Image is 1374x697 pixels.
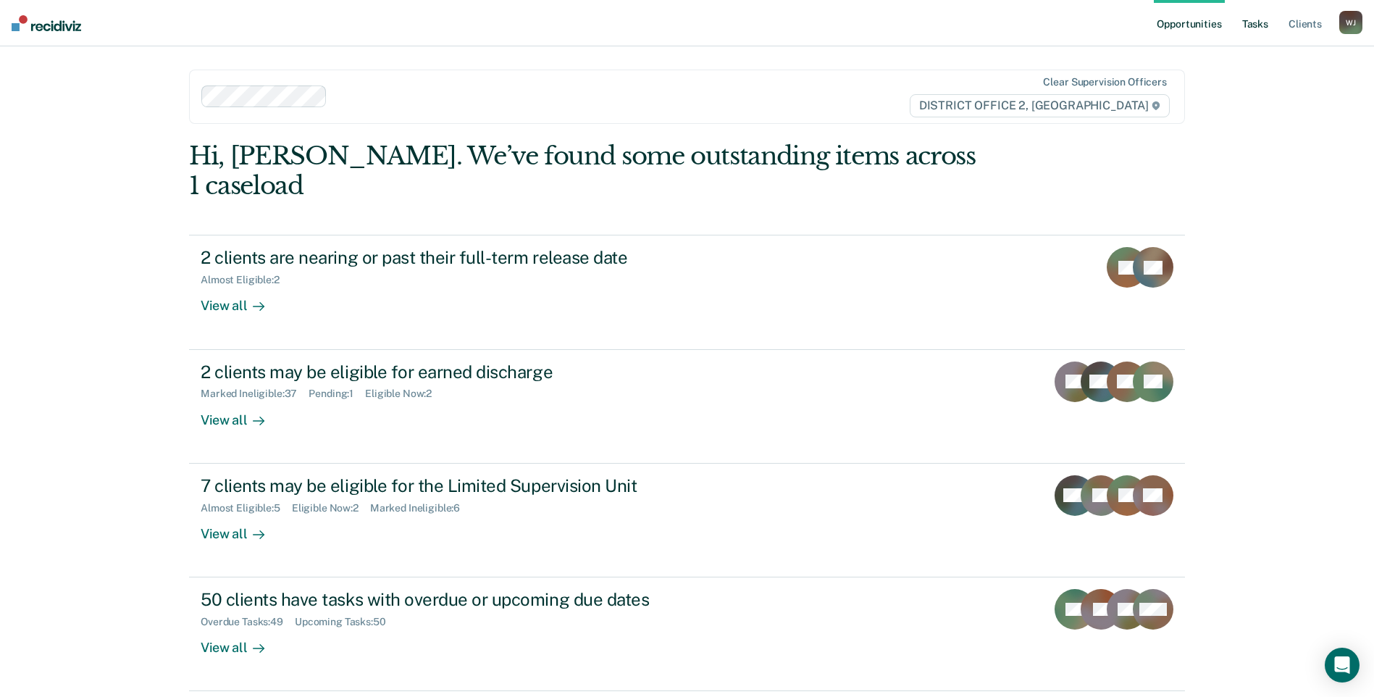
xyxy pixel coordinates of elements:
div: View all [201,628,282,656]
div: 50 clients have tasks with overdue or upcoming due dates [201,589,709,610]
div: View all [201,400,282,428]
div: Upcoming Tasks : 50 [295,616,398,628]
div: Pending : 1 [309,388,365,400]
a: 2 clients may be eligible for earned dischargeMarked Ineligible:37Pending:1Eligible Now:2View all [189,350,1185,464]
div: Overdue Tasks : 49 [201,616,295,628]
div: 7 clients may be eligible for the Limited Supervision Unit [201,475,709,496]
div: Hi, [PERSON_NAME]. We’ve found some outstanding items across 1 caseload [189,141,986,201]
div: Eligible Now : 2 [292,502,370,514]
div: Open Intercom Messenger [1325,648,1360,683]
a: 7 clients may be eligible for the Limited Supervision UnitAlmost Eligible:5Eligible Now:2Marked I... [189,464,1185,577]
a: 50 clients have tasks with overdue or upcoming due datesOverdue Tasks:49Upcoming Tasks:50View all [189,577,1185,691]
div: Eligible Now : 2 [365,388,443,400]
div: Almost Eligible : 2 [201,274,291,286]
a: 2 clients are nearing or past their full-term release dateAlmost Eligible:2View all [189,235,1185,349]
div: W J [1339,11,1362,34]
div: Marked Ineligible : 37 [201,388,309,400]
div: View all [201,514,282,542]
div: Clear supervision officers [1043,76,1166,88]
button: WJ [1339,11,1362,34]
div: Almost Eligible : 5 [201,502,292,514]
div: View all [201,286,282,314]
span: DISTRICT OFFICE 2, [GEOGRAPHIC_DATA] [910,94,1170,117]
div: 2 clients may be eligible for earned discharge [201,362,709,383]
div: 2 clients are nearing or past their full-term release date [201,247,709,268]
div: Marked Ineligible : 6 [370,502,472,514]
img: Recidiviz [12,15,81,31]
